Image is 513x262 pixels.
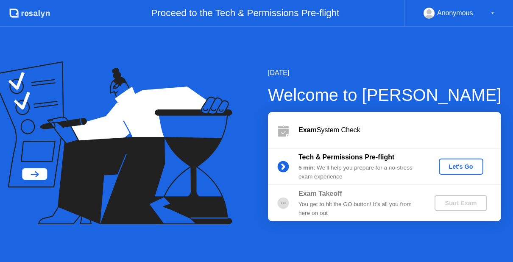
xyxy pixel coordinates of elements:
b: 5 min [298,164,314,171]
button: Let's Go [439,159,483,175]
div: Anonymous [437,8,473,19]
div: Let's Go [442,163,480,170]
div: ▼ [491,8,495,19]
div: You get to hit the GO button! It’s all you from here on out [298,200,421,217]
div: [DATE] [268,68,502,78]
div: : We’ll help you prepare for a no-stress exam experience [298,164,421,181]
b: Tech & Permissions Pre-flight [298,153,394,161]
b: Exam Takeoff [298,190,342,197]
div: Welcome to [PERSON_NAME] [268,82,502,108]
div: System Check [298,125,501,135]
button: Start Exam [435,195,487,211]
div: Start Exam [438,200,483,206]
b: Exam [298,126,317,134]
